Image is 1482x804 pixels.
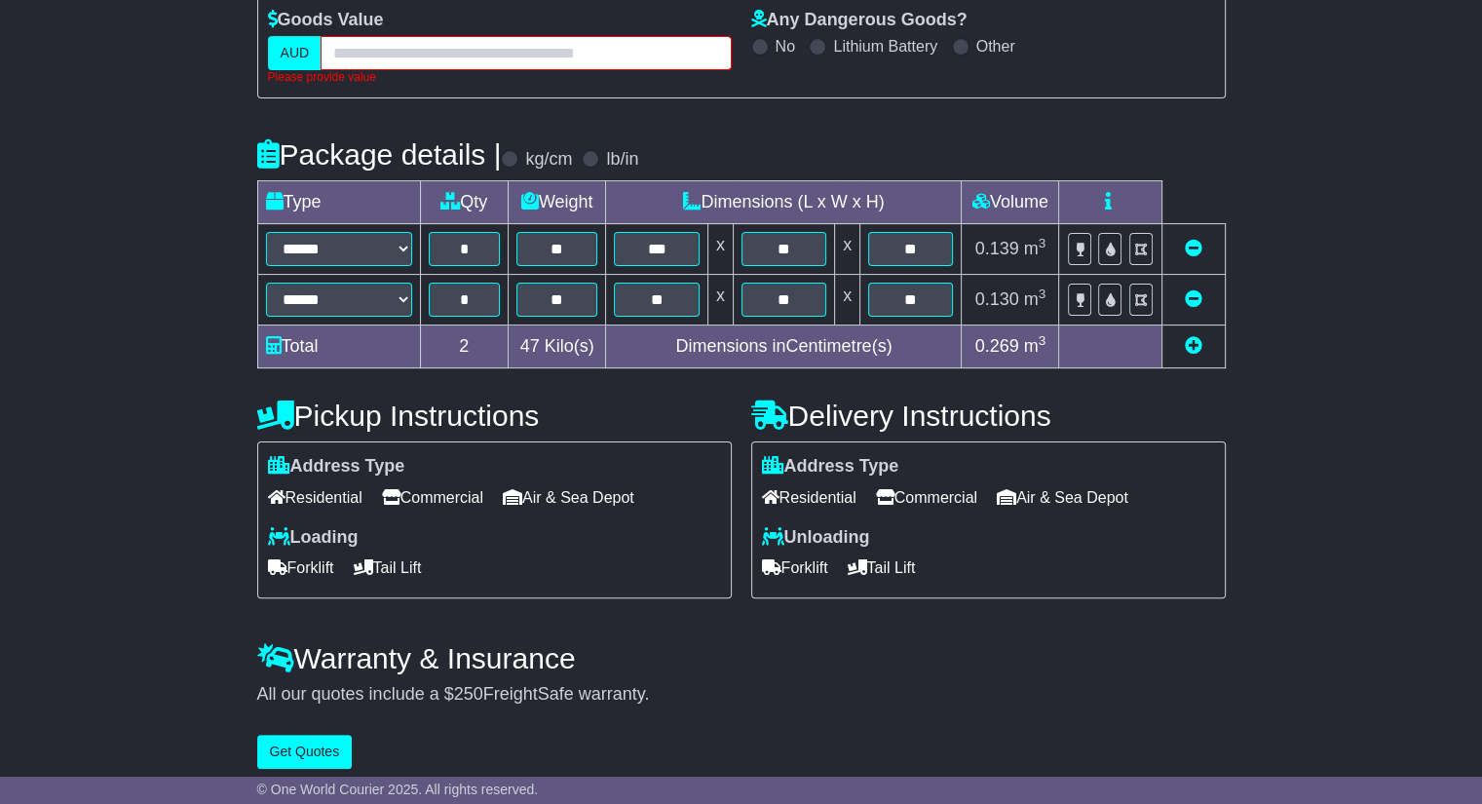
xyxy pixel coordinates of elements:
[508,181,606,224] td: Weight
[454,684,483,704] span: 250
[962,181,1059,224] td: Volume
[508,325,606,368] td: Kilo(s)
[606,325,962,368] td: Dimensions in Centimetre(s)
[257,642,1226,674] h4: Warranty & Insurance
[976,37,1015,56] label: Other
[257,684,1226,706] div: All our quotes include a $ FreightSafe warranty.
[1185,336,1202,356] a: Add new item
[848,553,916,583] span: Tail Lift
[420,181,508,224] td: Qty
[268,70,732,84] div: Please provide value
[707,224,733,275] td: x
[257,782,539,797] span: © One World Courier 2025. All rights reserved.
[1185,289,1202,309] a: Remove this item
[835,224,860,275] td: x
[420,325,508,368] td: 2
[354,553,422,583] span: Tail Lift
[833,37,937,56] label: Lithium Battery
[525,149,572,171] label: kg/cm
[268,10,384,31] label: Goods Value
[975,289,1019,309] span: 0.130
[762,482,856,513] span: Residential
[268,482,362,513] span: Residential
[503,482,634,513] span: Air & Sea Depot
[751,10,968,31] label: Any Dangerous Goods?
[257,325,420,368] td: Total
[257,181,420,224] td: Type
[268,456,405,478] label: Address Type
[762,527,870,549] label: Unloading
[1039,333,1046,348] sup: 3
[975,239,1019,258] span: 0.139
[975,336,1019,356] span: 0.269
[268,527,359,549] label: Loading
[382,482,483,513] span: Commercial
[606,149,638,171] label: lb/in
[762,456,899,478] label: Address Type
[1024,289,1046,309] span: m
[520,336,540,356] span: 47
[268,553,334,583] span: Forklift
[1024,336,1046,356] span: m
[1039,236,1046,250] sup: 3
[876,482,977,513] span: Commercial
[1039,287,1046,301] sup: 3
[257,138,502,171] h4: Package details |
[997,482,1128,513] span: Air & Sea Depot
[257,735,353,769] button: Get Quotes
[835,275,860,325] td: x
[606,181,962,224] td: Dimensions (L x W x H)
[1024,239,1046,258] span: m
[268,36,323,70] label: AUD
[762,553,828,583] span: Forklift
[1185,239,1202,258] a: Remove this item
[707,275,733,325] td: x
[257,400,732,432] h4: Pickup Instructions
[751,400,1226,432] h4: Delivery Instructions
[776,37,795,56] label: No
